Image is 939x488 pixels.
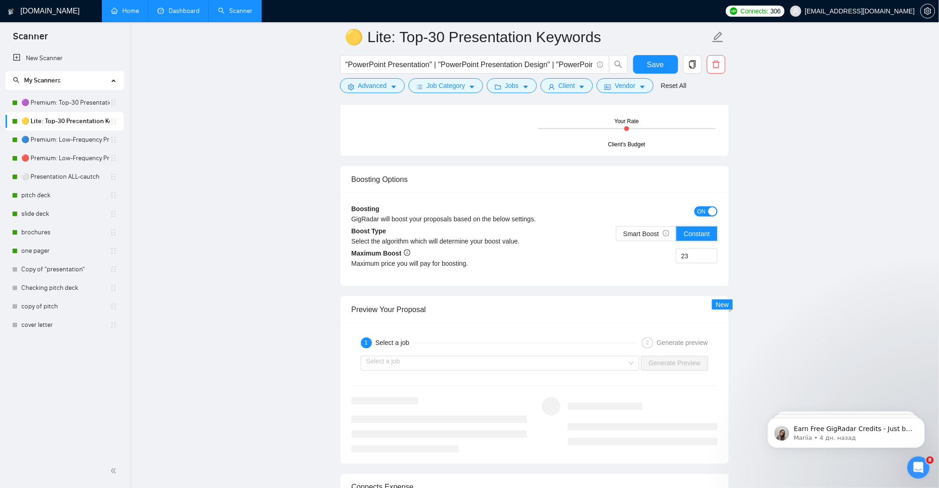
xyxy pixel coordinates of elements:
div: Your Rate [615,117,639,126]
span: Connects: [741,6,769,16]
span: caret-down [391,83,397,90]
span: Jobs [505,81,519,91]
li: one pager [6,242,124,260]
li: cover letter [6,316,124,334]
button: Save [633,55,678,74]
img: upwork-logo.png [730,7,737,15]
div: Select a job [376,338,415,349]
div: Preview Your Proposal [352,296,718,323]
div: GigRadar will boost your proposals based on the below settings. [352,214,626,224]
span: 2 [646,340,649,346]
button: barsJob Categorycaret-down [409,78,483,93]
span: My Scanners [24,76,61,84]
span: info-circle [597,62,603,68]
span: info-circle [663,230,669,237]
span: holder [110,284,117,292]
span: 8 [926,457,934,464]
span: holder [110,155,117,162]
a: pitch deck [21,186,110,205]
span: Constant [684,230,710,238]
span: user [793,8,799,14]
li: Checking pitch deck [6,279,124,297]
b: Boost Type [352,227,386,235]
li: copy of pitch [6,297,124,316]
span: holder [110,266,117,273]
img: logo [8,4,14,19]
span: Client [559,81,575,91]
div: Generate preview [657,338,708,349]
span: Job Category [427,81,465,91]
a: setting [920,7,935,15]
div: Boosting Options [352,166,718,193]
span: holder [110,321,117,329]
div: Client's Budget [608,140,645,149]
iframe: Intercom live chat [907,457,930,479]
li: 🔵 Premium: Low-Frequency Presentations [6,131,124,149]
li: Copy of "presentation" [6,260,124,279]
button: Generate Preview [641,356,708,371]
a: slide deck [21,205,110,223]
iframe: Intercom notifications сообщение [754,398,939,463]
li: slide deck [6,205,124,223]
a: one pager [21,242,110,260]
li: brochures [6,223,124,242]
li: New Scanner [6,49,124,68]
li: pitch deck [6,186,124,205]
button: search [609,55,628,74]
span: info-circle [404,250,410,256]
span: caret-down [469,83,475,90]
a: Copy of "presentation" [21,260,110,279]
a: dashboardDashboard [158,7,200,15]
span: holder [110,136,117,144]
a: homeHome [111,7,139,15]
span: Advanced [358,81,387,91]
div: Maximum price you will pay for boosting. [352,258,535,269]
a: 🟡 Lite: Top-30 Presentation Keywords [21,112,110,131]
span: setting [348,83,354,90]
span: user [548,83,555,90]
li: 🟡 Lite: Top-30 Presentation Keywords [6,112,124,131]
span: Save [647,59,664,70]
span: holder [110,192,117,199]
span: caret-down [579,83,585,90]
button: idcardVendorcaret-down [597,78,653,93]
span: Vendor [615,81,635,91]
li: 🟣 Premium: Top-30 Presentation Keywords [6,94,124,112]
span: holder [110,303,117,310]
a: brochures [21,223,110,242]
span: bars [416,83,423,90]
span: caret-down [639,83,646,90]
b: Boosting [352,205,380,213]
span: search [610,60,627,69]
li: 🔴 Premium: Low-Frequency Presentations [6,149,124,168]
span: search [13,77,19,83]
span: delete [707,60,725,69]
button: setting [920,4,935,19]
a: copy of pitch [21,297,110,316]
li: ⚪ Presentation ALL-cautch [6,168,124,186]
a: New Scanner [13,49,116,68]
input: Scanner name... [345,25,710,49]
span: edit [712,31,724,43]
a: Reset All [661,81,687,91]
button: delete [707,55,725,74]
span: double-left [110,466,120,475]
span: holder [110,247,117,255]
span: holder [110,118,117,125]
a: 🟣 Premium: Top-30 Presentation Keywords [21,94,110,112]
button: copy [683,55,702,74]
div: Select the algorithm which will determine your boost value. [352,236,535,246]
button: settingAdvancedcaret-down [340,78,405,93]
span: holder [110,173,117,181]
span: ON [698,206,706,217]
span: 306 [770,6,781,16]
span: copy [684,60,701,69]
span: holder [110,229,117,236]
b: Maximum Boost [352,250,410,257]
span: Smart Boost [624,230,670,238]
a: 🔵 Premium: Low-Frequency Presentations [21,131,110,149]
